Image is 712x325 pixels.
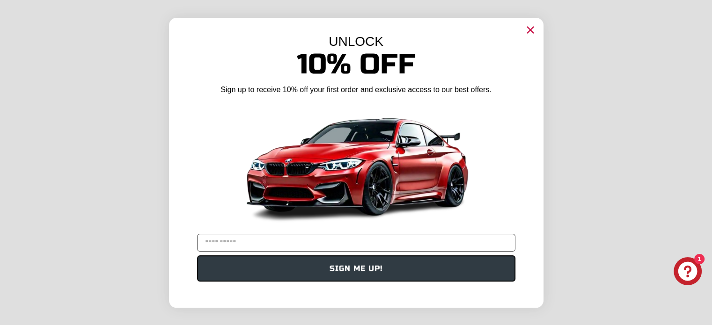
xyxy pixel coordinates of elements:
[220,86,491,94] span: Sign up to receive 10% off your first order and exclusive access to our best offers.
[671,257,705,288] inbox-online-store-chat: Shopify online store chat
[523,22,538,37] button: Close dialog
[297,47,416,81] span: 10% Off
[197,234,515,252] input: YOUR EMAIL
[239,99,473,230] img: Banner showing BMW 4 Series Body kit
[329,34,383,49] span: UNLOCK
[197,255,515,282] button: SIGN ME UP!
